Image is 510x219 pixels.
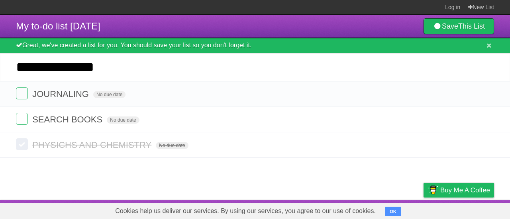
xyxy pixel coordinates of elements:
[32,89,91,99] span: JOURNALING
[16,113,28,125] label: Done
[16,138,28,150] label: Done
[156,142,188,149] span: No due date
[444,202,494,217] a: Suggest a feature
[107,203,384,219] span: Cookies help us deliver our services. By using our services, you agree to our use of cookies.
[93,91,126,98] span: No due date
[424,183,494,198] a: Buy me a coffee
[458,22,485,30] b: This List
[424,18,494,34] a: SaveThis List
[107,116,139,124] span: No due date
[16,21,100,31] span: My to-do list [DATE]
[318,202,334,217] a: About
[344,202,376,217] a: Developers
[413,202,434,217] a: Privacy
[32,140,153,150] span: PHYSICHS AND CHEMISTRY
[386,202,404,217] a: Terms
[428,183,438,197] img: Buy me a coffee
[385,207,401,216] button: OK
[16,87,28,99] label: Done
[440,183,490,197] span: Buy me a coffee
[32,114,104,124] span: SEARCH BOOKS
